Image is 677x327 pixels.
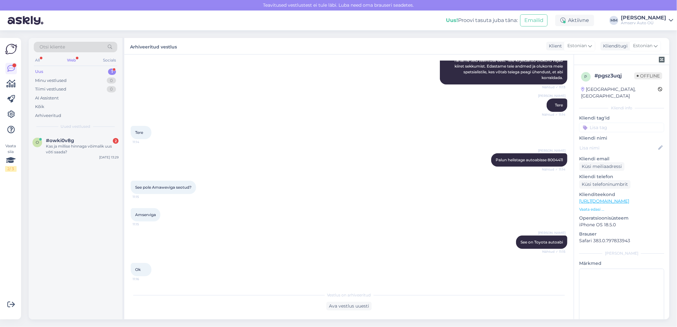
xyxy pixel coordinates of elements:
b: Uus! [446,17,458,23]
span: Offline [634,72,662,79]
div: Socials [102,56,117,64]
div: Arhiveeritud [35,113,61,119]
div: All [34,56,41,64]
label: Arhiveeritud vestlus [130,42,177,50]
div: Ava vestlus uuesti [326,302,372,310]
span: 11:15 [133,194,157,199]
p: Kliendi nimi [579,135,664,142]
span: Amserviga [135,212,156,217]
div: # pgsz3uqj [594,72,634,80]
div: Vaata siia [5,143,17,172]
div: Uus [35,69,43,75]
span: #owki0v8g [46,138,74,143]
div: Minu vestlused [35,77,67,84]
div: Aktiivne [555,15,594,26]
div: [GEOGRAPHIC_DATA], [GEOGRAPHIC_DATA] [581,86,658,99]
input: Lisa tag [579,123,664,132]
div: Kas ja millise hinnaga võimalik uus võti saada? [46,143,119,155]
p: Klienditeekond [579,191,664,198]
span: Nähtud ✓ 11:15 [542,249,565,254]
span: Estonian [567,42,587,49]
span: 11:15 [133,222,157,227]
div: 0 [107,86,116,92]
p: Kliendi tag'id [579,115,664,121]
div: 0 [107,77,116,84]
p: Märkmed [579,260,664,267]
p: iPhone OS 18.5.0 [579,222,664,228]
a: [URL][DOMAIN_NAME] [579,198,629,204]
span: Otsi kliente [40,44,65,50]
span: 11:16 [133,277,157,281]
span: [PERSON_NAME] [538,230,565,235]
span: [PERSON_NAME] [538,148,565,153]
span: p [585,74,587,79]
p: Kliendi telefon [579,173,664,180]
span: Uued vestlused [61,124,91,129]
div: MM [609,16,618,25]
span: Nähtud ✓ 11:13 [542,85,565,90]
span: See pole Amaweviga seotud? [135,185,192,190]
img: zendesk [659,57,665,62]
div: 1 [108,69,116,75]
div: Amserv Auto OÜ [621,20,666,25]
div: [DATE] 13:29 [99,155,119,160]
div: Proovi tasuta juba täna: [446,17,518,24]
span: See on Toyota autoabi [520,240,563,244]
span: [PERSON_NAME] [538,93,565,98]
p: Operatsioonisüsteem [579,215,664,222]
p: Kliendi email [579,156,664,162]
span: Estonian [633,42,652,49]
button: Emailid [520,14,548,26]
span: o [36,140,39,145]
div: Tiimi vestlused [35,86,66,92]
div: Küsi meiliaadressi [579,162,624,171]
span: Tere [555,103,563,107]
div: Kliendi info [579,105,664,111]
div: AI Assistent [35,95,59,101]
div: 2 [113,138,119,144]
div: [PERSON_NAME] [579,251,664,256]
span: Nähtud ✓ 11:14 [542,112,565,117]
input: Lisa nimi [579,144,657,151]
span: Nähtud ✓ 11:14 [542,167,565,172]
p: Brauser [579,231,664,237]
div: 2 / 3 [5,166,17,172]
p: Safari 383.0.797833943 [579,237,664,244]
div: Web [66,56,77,64]
span: Vestlus on arhiveeritud [327,292,371,298]
img: Askly Logo [5,43,17,55]
span: Ok [135,267,141,272]
span: 11:14 [133,140,157,144]
p: Vaata edasi ... [579,207,664,212]
div: Klient [546,43,562,49]
span: Palun helistage autoabisse 8004411 [496,157,563,162]
div: Klienditugi [601,43,628,49]
div: Kõik [35,104,44,110]
a: [PERSON_NAME]Amserv Auto OÜ [621,15,673,25]
span: Tere [135,130,143,135]
div: [PERSON_NAME] [621,15,666,20]
div: Küsi telefoninumbrit [579,180,630,189]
